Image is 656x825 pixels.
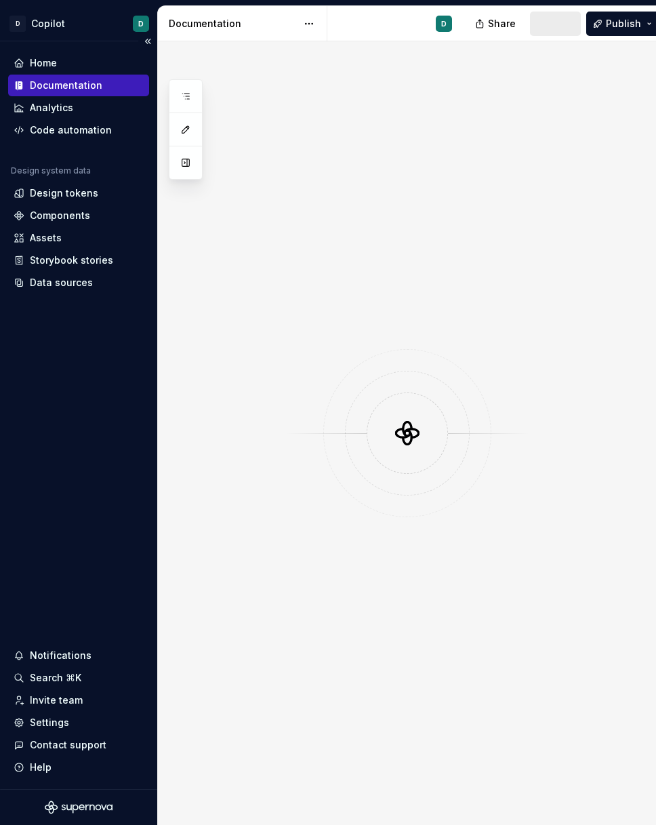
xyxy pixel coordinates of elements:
div: Data sources [30,276,93,289]
div: Storybook stories [30,254,113,267]
button: Collapse sidebar [138,32,157,51]
div: D [138,18,144,29]
a: Documentation [8,75,149,96]
div: Home [30,56,57,70]
a: Assets [8,227,149,249]
svg: Supernova Logo [45,801,112,814]
div: Code automation [30,123,112,137]
div: Documentation [30,79,102,92]
div: Invite team [30,693,83,707]
a: Data sources [8,272,149,294]
a: Design tokens [8,182,149,204]
div: Assets [30,231,62,245]
div: Help [30,761,52,774]
div: Contact support [30,738,106,752]
div: Settings [30,716,69,729]
button: DCopilotD [3,9,155,38]
span: Share [488,17,516,31]
a: Code automation [8,119,149,141]
a: Storybook stories [8,249,149,271]
a: Home [8,52,149,74]
div: Components [30,209,90,222]
span: Publish [606,17,641,31]
div: Documentation [169,17,297,31]
div: Search ⌘K [30,671,81,685]
div: Copilot [31,17,65,31]
button: Help [8,757,149,778]
a: Analytics [8,97,149,119]
a: Settings [8,712,149,733]
div: Analytics [30,101,73,115]
button: Notifications [8,645,149,666]
a: Components [8,205,149,226]
div: Design system data [11,165,91,176]
div: D [441,18,447,29]
button: Search ⌘K [8,667,149,689]
a: Invite team [8,689,149,711]
button: Share [468,12,525,36]
div: Design tokens [30,186,98,200]
div: Notifications [30,649,91,662]
button: Contact support [8,734,149,756]
div: D [9,16,26,32]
